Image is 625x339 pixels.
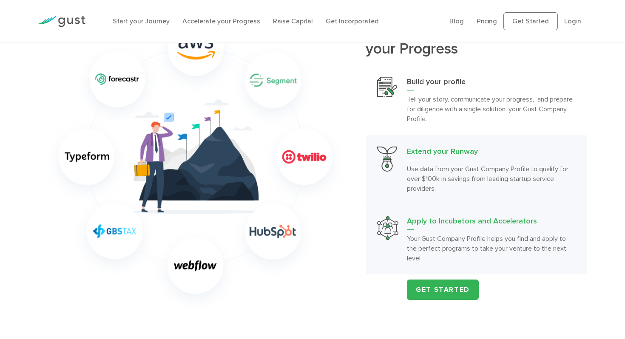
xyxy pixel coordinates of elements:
[407,94,576,124] p: Tell your story, communicate your progress, and prepare for diligence with a single solution: you...
[449,17,464,25] a: Blog
[366,23,587,56] h2: your Progress
[366,205,587,274] a: Apply To Incubators And AcceleratorsApply to Incubators and AcceleratorsYour Gust Company Profile...
[477,17,497,25] a: Pricing
[113,17,170,25] a: Start your Journey
[503,12,558,30] a: Get Started
[407,234,576,263] p: Your Gust Company Profile helps you find and apply to the perfect programs to take your venture t...
[407,216,576,230] h3: Apply to Incubators and Accelerators
[38,4,353,319] img: Extend your Runway
[407,77,576,90] h3: Build your profile
[377,216,398,240] img: Apply To Incubators And Accelerators
[326,17,379,25] a: Get Incorporated
[407,147,576,160] h3: Extend your Runway
[366,135,587,205] a: Extend Your RunwayExtend your RunwayUse data from your Gust Company Profile to qualify for over $...
[564,17,581,25] a: Login
[182,17,260,25] a: Accelerate your Progress
[273,17,313,25] a: Raise Capital
[407,280,479,300] a: Get Started
[38,16,85,27] img: Gust Logo
[366,65,587,135] a: Build Your ProfileBuild your profileTell your story, communicate your progress, and prepare for d...
[377,77,397,97] img: Build Your Profile
[377,147,397,172] img: Extend Your Runway
[407,164,576,193] p: Use data from your Gust Company Profile to qualify for over $100k in savings from leading startup...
